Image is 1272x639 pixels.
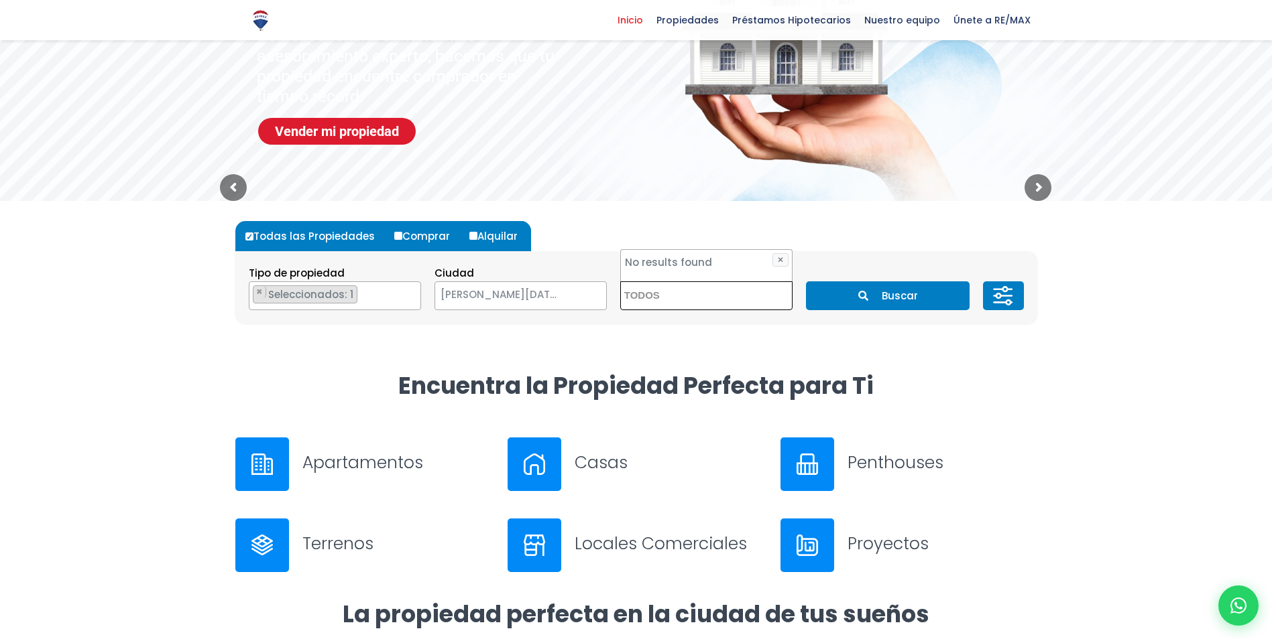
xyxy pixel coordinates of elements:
a: Penthouses [780,437,1037,491]
span: Únete a RE/MAX [947,10,1037,30]
label: Alquilar [466,221,531,251]
span: Nuestro equipo [858,10,947,30]
span: Préstamos Hipotecarios [726,10,858,30]
h3: Penthouses [848,451,1037,474]
span: Tipo de propiedad [249,266,345,280]
input: Todas las Propiedades [245,232,253,240]
button: Buscar [806,281,970,310]
span: SANTO DOMINGO DE GUZMÁN [435,285,573,304]
li: APARTAMENTO [253,285,357,303]
label: Todas las Propiedades [242,221,388,251]
span: Propiedades [650,10,726,30]
span: × [406,286,413,298]
a: Locales Comerciales [508,518,764,572]
span: Inicio [611,10,650,30]
a: Apartamentos [235,437,492,491]
textarea: Search [249,282,257,311]
h3: Casas [575,451,764,474]
input: Alquilar [469,232,477,240]
span: Seleccionados: 1 [267,287,357,301]
h3: Apartamentos [302,451,492,474]
sr7-txt: Con experiencia, compromiso y asesoramiento experto, hacemos que tu propiedad encuentre comprador... [257,26,565,106]
button: Remove item [253,286,266,298]
button: Remove all items [573,285,593,307]
h3: Proyectos [848,532,1037,555]
img: Logo de REMAX [249,9,272,32]
label: Comprar [391,221,463,251]
span: SANTO DOMINGO DE GUZMÁN [435,281,607,310]
strong: Encuentra la Propiedad Perfecta para Ti [398,369,874,402]
button: Remove all items [406,285,414,299]
a: Vender mi propiedad [258,118,416,145]
li: No results found [621,250,792,275]
button: ✕ [772,253,789,267]
span: × [256,286,263,298]
a: Proyectos [780,518,1037,572]
input: Comprar [394,232,402,240]
a: Terrenos [235,518,492,572]
a: Casas [508,437,764,491]
h3: Terrenos [302,532,492,555]
span: Ciudad [435,266,474,280]
span: × [586,290,593,302]
h3: Locales Comerciales [575,532,764,555]
textarea: Search [621,282,751,311]
strong: La propiedad perfecta en la ciudad de tus sueños [343,597,929,630]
